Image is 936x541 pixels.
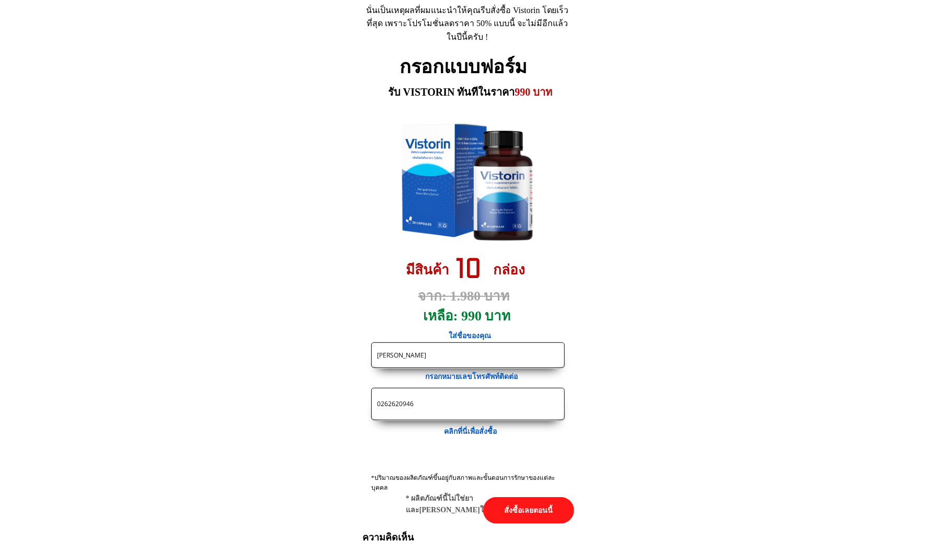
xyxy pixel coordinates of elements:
h3: กรอกหมายเลขโทรศัพท์ติดต่อ [425,371,529,383]
h3: มีสินค้า กล่อง [406,259,538,281]
div: * ผลิตภัณฑ์นี้ไม่ใช่ยาและ[PERSON_NAME]ใช้แทนยา [406,493,546,516]
input: ชื่อ-นามสกุล [374,343,562,367]
span: ใส่ชื่อของคุณ [449,332,492,340]
h3: รับ VISTORIN ทันทีในราคา [388,84,556,100]
span: 990 บาท [515,86,553,98]
h2: กรอกแบบฟอร์ม [400,52,537,83]
h3: คลิกที่นี่เพื่อสั่งซื้อ [444,426,506,438]
div: *ปริมาณของผลิตภัณฑ์ขึ้นอยู่กับสภาพและขั้นตอนการรักษาของแต่ละบุคคล [371,473,565,503]
h3: เหลือ: 990 บาท [423,305,517,327]
h3: จาก: 1.980 บาท [418,285,532,307]
input: เบอร์โทรศัพท์ [374,388,562,420]
div: นั่นเป็นเหตุผลที่ผมแนะนำให้คุณรีบสั่งซื้อ Vistorin โดยเร็วที่สุด เพราะโปรโมชั่นลดราคา 50% แบบนี้ ... [366,4,569,44]
p: สั่งซื้อเลยตอนนี้ [483,497,574,524]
